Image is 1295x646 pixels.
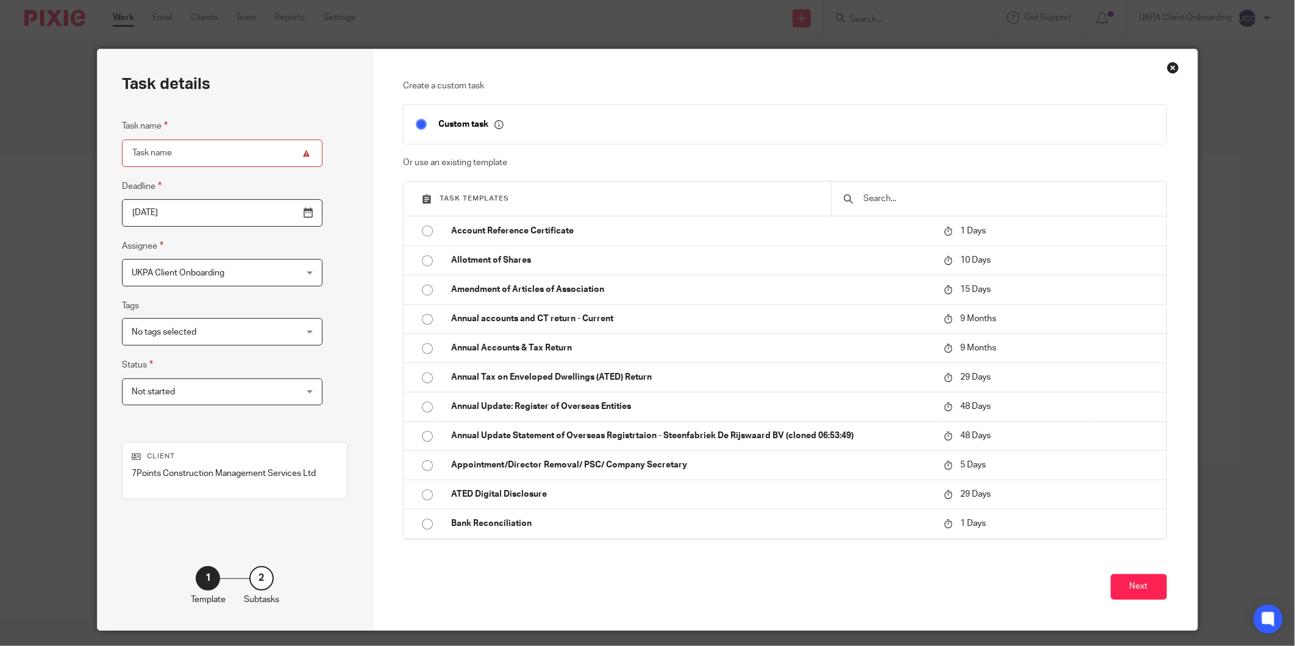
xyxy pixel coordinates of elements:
span: 48 Days [961,431,991,440]
div: 1 [196,566,220,591]
p: Template [191,594,226,606]
p: Create a custom task [403,80,1167,92]
span: 48 Days [961,402,991,411]
label: Status [122,358,153,372]
label: Task name [122,119,168,133]
p: Annual Update Statement of Overseas Registrtaion - Steenfabriek De Rijswaard BV (cloned 06:53:49) [451,430,931,442]
div: Close this dialog window [1167,62,1179,74]
p: Or use an existing template [403,157,1167,169]
p: Appointment/Director Removal/ PSC/ Company Secretary [451,459,931,471]
span: 1 Days [961,519,986,528]
p: Allotment of Shares [451,254,931,266]
p: 7Points Construction Management Services Ltd [132,467,338,480]
span: 29 Days [961,373,991,382]
span: 1 Days [961,227,986,235]
label: Assignee [122,239,163,253]
label: Deadline [122,179,162,193]
span: 9 Months [961,344,997,352]
p: Annual Accounts & Tax Return [451,342,931,354]
p: Annual accounts and CT return - Current [451,313,931,325]
span: 9 Months [961,314,997,323]
span: 29 Days [961,490,991,499]
span: 5 Days [961,461,986,469]
span: UKPA Client Onboarding [132,269,224,277]
input: Pick a date [122,199,323,227]
span: Not started [132,388,175,396]
p: Custom task [438,119,504,130]
p: Client [132,452,338,461]
span: Task templates [440,195,509,202]
p: Annual Update: Register of Overseas Entities [451,400,931,413]
p: Annual Tax on Enveloped Dwellings (ATED) Return [451,371,931,383]
span: No tags selected [132,328,196,336]
span: 10 Days [961,256,991,264]
p: Account Reference Certificate [451,225,931,237]
button: Next [1111,574,1167,600]
p: Subtasks [244,594,279,606]
h2: Task details [122,74,210,94]
p: Bank Reconciliation [451,517,931,530]
input: Search... [862,192,1154,205]
p: ATED Digital Disclosure [451,488,931,500]
div: 2 [249,566,274,591]
input: Task name [122,140,323,167]
p: Amendment of Articles of Association [451,283,931,296]
span: 15 Days [961,285,991,294]
label: Tags [122,300,139,312]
